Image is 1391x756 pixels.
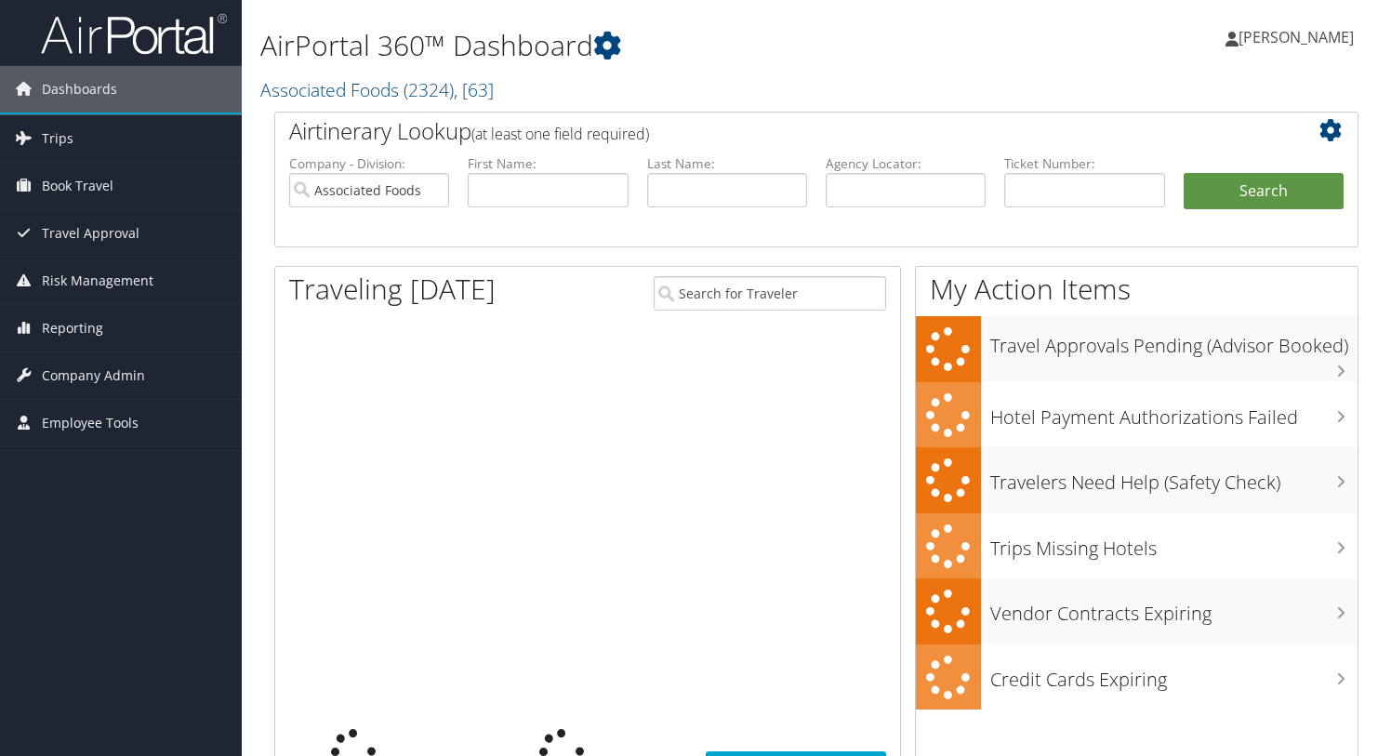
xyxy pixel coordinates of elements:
h1: My Action Items [916,270,1358,309]
label: Agency Locator: [826,154,986,173]
h3: Vendor Contracts Expiring [990,591,1358,627]
span: , [ 63 ] [454,77,494,102]
h3: Credit Cards Expiring [990,657,1358,693]
h3: Travel Approvals Pending (Advisor Booked) [990,324,1358,359]
img: airportal-logo.png [41,12,227,56]
span: Trips [42,115,73,162]
input: Search for Traveler [654,276,886,311]
a: Credit Cards Expiring [916,644,1358,710]
label: Last Name: [647,154,807,173]
h1: AirPortal 360™ Dashboard [260,26,1001,65]
button: Search [1184,173,1344,210]
span: [PERSON_NAME] [1239,27,1354,47]
h3: Hotel Payment Authorizations Failed [990,395,1358,431]
a: Trips Missing Hotels [916,513,1358,579]
label: Company - Division: [289,154,449,173]
a: Vendor Contracts Expiring [916,578,1358,644]
span: Book Travel [42,163,113,209]
span: ( 2324 ) [404,77,454,102]
h2: Airtinerary Lookup [289,115,1253,147]
span: Risk Management [42,258,153,304]
span: Employee Tools [42,400,139,446]
h1: Traveling [DATE] [289,270,496,309]
a: [PERSON_NAME] [1225,9,1372,65]
span: Reporting [42,305,103,351]
span: Company Admin [42,352,145,399]
label: Ticket Number: [1004,154,1164,173]
span: (at least one field required) [471,124,649,144]
h3: Trips Missing Hotels [990,526,1358,562]
h3: Travelers Need Help (Safety Check) [990,460,1358,496]
span: Dashboards [42,66,117,113]
a: Travel Approvals Pending (Advisor Booked) [916,316,1358,382]
span: Travel Approval [42,210,139,257]
a: Associated Foods [260,77,494,102]
a: Travelers Need Help (Safety Check) [916,447,1358,513]
a: Hotel Payment Authorizations Failed [916,382,1358,448]
label: First Name: [468,154,628,173]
